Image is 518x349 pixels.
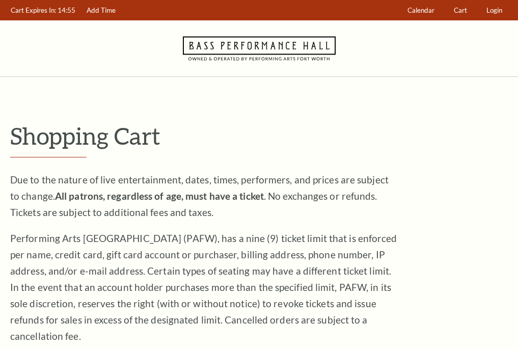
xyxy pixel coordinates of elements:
[55,190,264,202] strong: All patrons, regardless of age, must have a ticket
[407,6,434,14] span: Calendar
[482,1,507,20] a: Login
[58,6,75,14] span: 14:55
[449,1,472,20] a: Cart
[10,174,389,218] span: Due to the nature of live entertainment, dates, times, performers, and prices are subject to chan...
[486,6,502,14] span: Login
[82,1,121,20] a: Add Time
[10,230,397,344] p: Performing Arts [GEOGRAPHIC_DATA] (PAFW), has a nine (9) ticket limit that is enforced per name, ...
[10,123,508,149] p: Shopping Cart
[454,6,467,14] span: Cart
[403,1,440,20] a: Calendar
[11,6,56,14] span: Cart Expires In:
